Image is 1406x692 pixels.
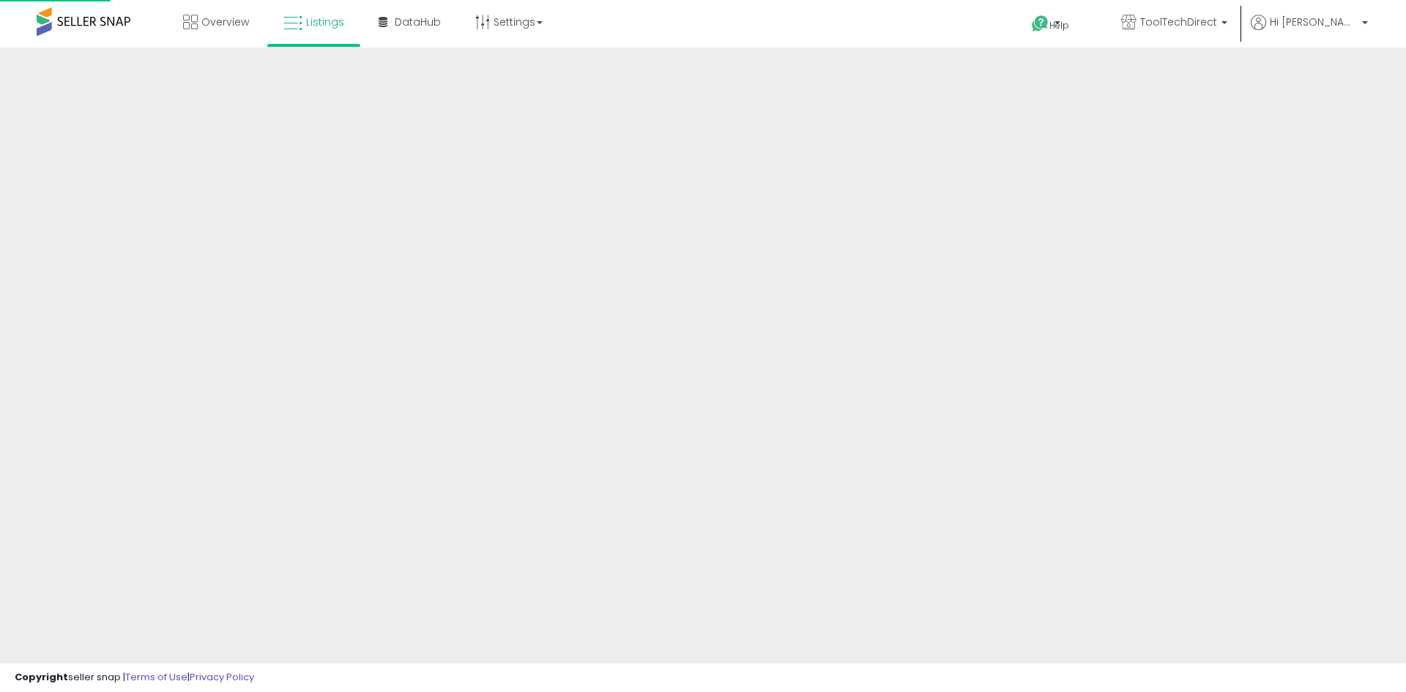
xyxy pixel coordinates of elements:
[1020,4,1098,48] a: Help
[1140,15,1217,29] span: ToolTechDirect
[1049,19,1069,31] span: Help
[395,15,441,29] span: DataHub
[306,15,344,29] span: Listings
[1270,15,1358,29] span: Hi [PERSON_NAME]
[1251,15,1368,48] a: Hi [PERSON_NAME]
[1031,15,1049,33] i: Get Help
[201,15,249,29] span: Overview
